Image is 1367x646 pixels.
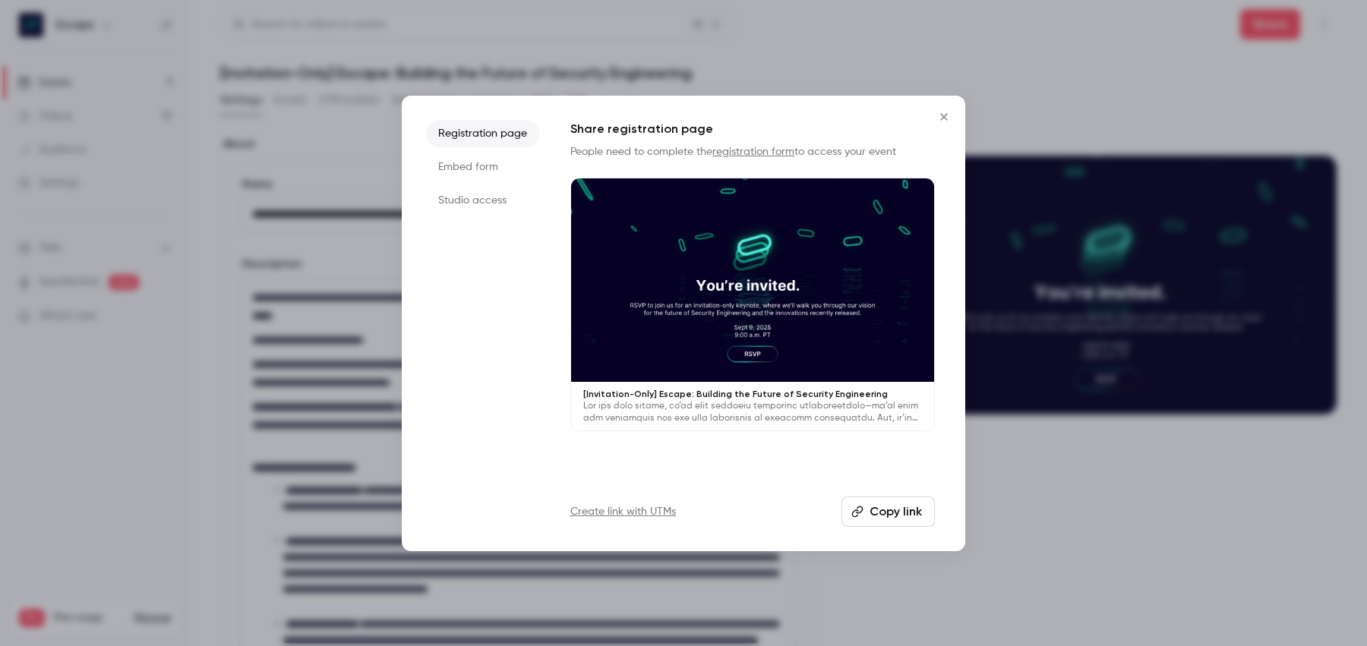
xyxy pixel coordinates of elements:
[570,144,935,159] p: People need to complete the to access your event
[426,120,540,147] li: Registration page
[570,504,676,519] a: Create link with UTMs
[929,102,959,132] button: Close
[583,400,922,424] p: Lor ips dolo sitame, co’ad elit seddoeiu temporinc utlaboreetdolo—ma’al enim adm veniamquis nos e...
[583,388,922,400] p: [Invitation-Only] Escape: Building the Future of Security Engineering
[712,147,794,157] a: registration form
[570,120,935,138] h1: Share registration page
[426,153,540,181] li: Embed form
[841,496,935,527] button: Copy link
[570,178,935,432] a: [Invitation-Only] Escape: Building the Future of Security EngineeringLor ips dolo sitame, co’ad e...
[426,187,540,214] li: Studio access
